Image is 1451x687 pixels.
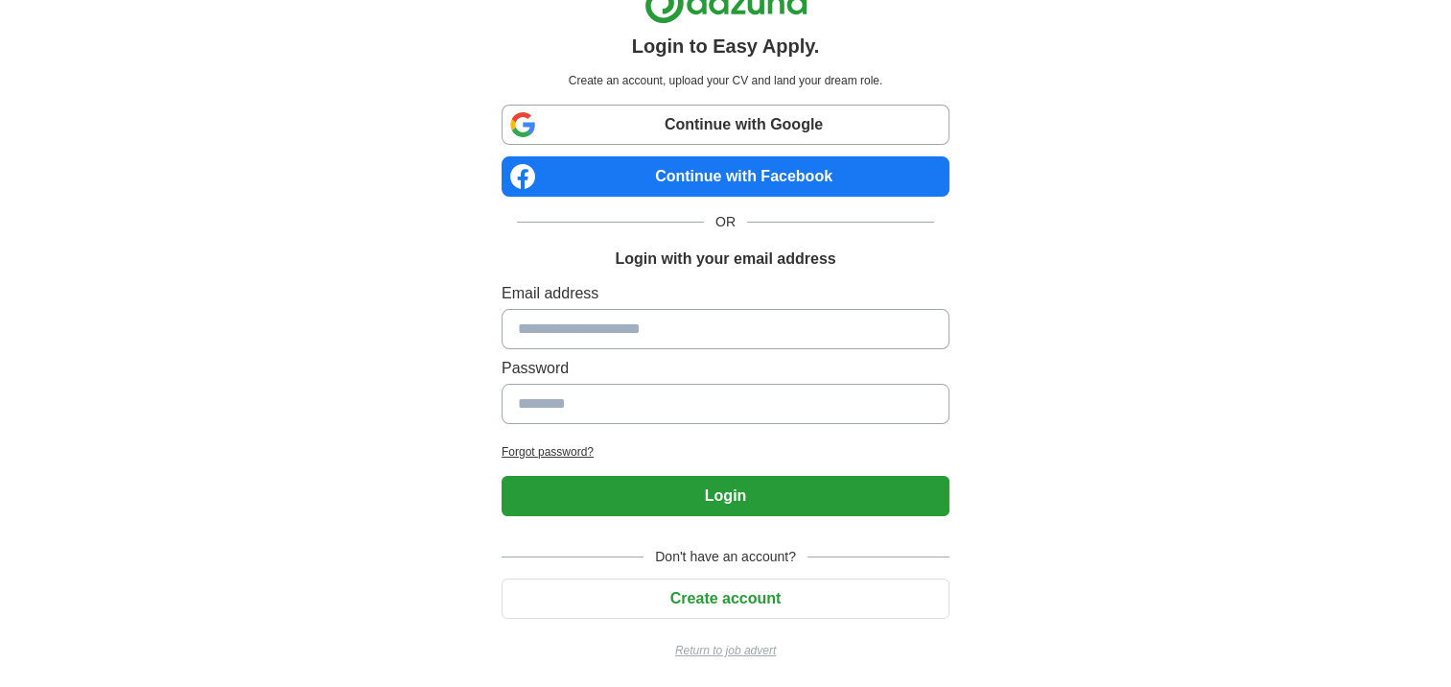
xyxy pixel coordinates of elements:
[502,476,949,516] button: Login
[502,105,949,145] a: Continue with Google
[502,282,949,305] label: Email address
[502,443,949,461] a: Forgot password?
[615,248,835,271] h1: Login with your email address
[502,579,949,619] button: Create account
[502,156,949,197] a: Continue with Facebook
[505,72,946,89] p: Create an account, upload your CV and land your dream role.
[502,642,949,659] a: Return to job advert
[632,32,820,60] h1: Login to Easy Apply.
[704,212,747,232] span: OR
[644,547,807,567] span: Don't have an account?
[502,357,949,380] label: Password
[502,590,949,606] a: Create account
